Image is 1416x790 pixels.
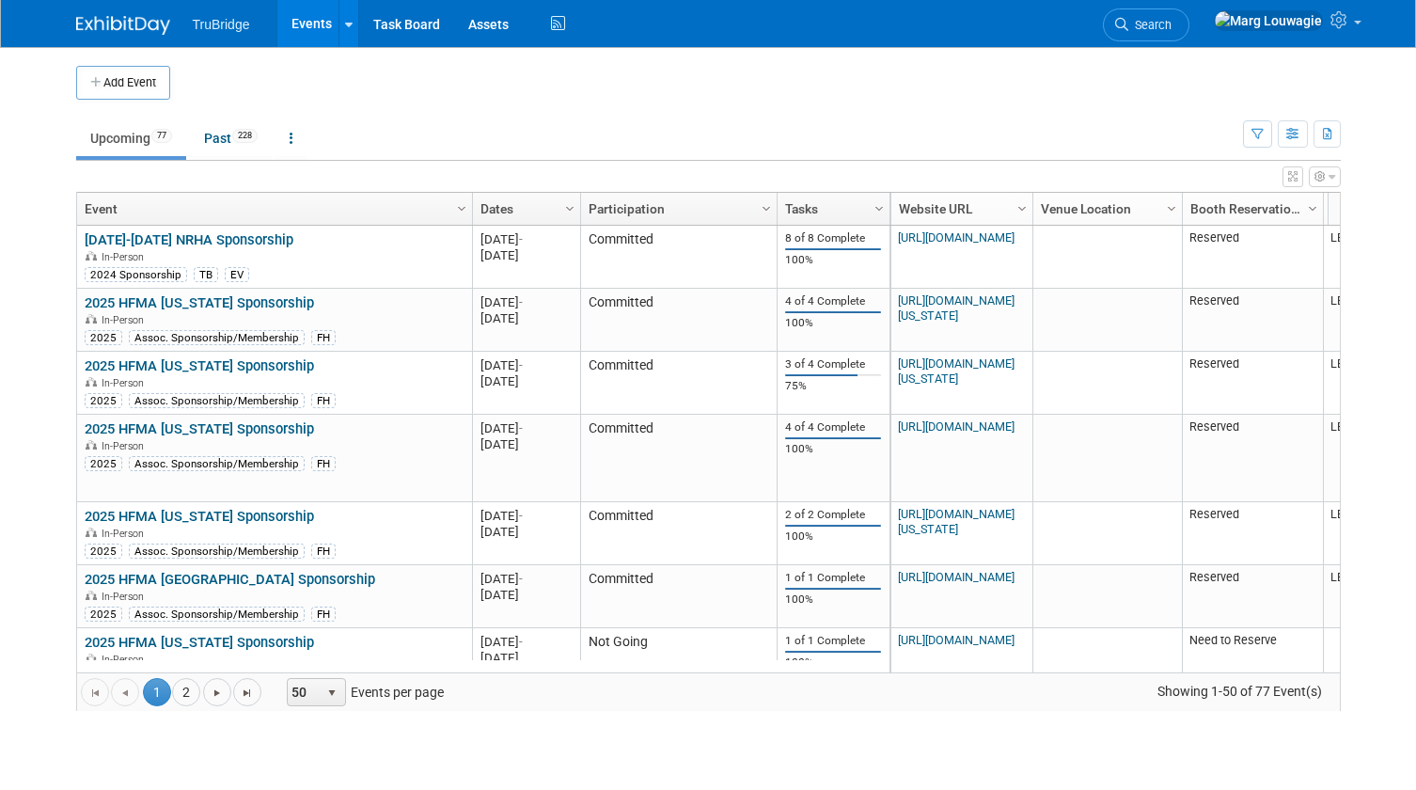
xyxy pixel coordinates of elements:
[898,293,1015,323] a: [URL][DOMAIN_NAME][US_STATE]
[480,373,572,389] div: [DATE]
[480,571,572,587] div: [DATE]
[1103,8,1189,41] a: Search
[519,232,523,246] span: -
[86,251,97,261] img: In-Person Event
[785,379,881,393] div: 75%
[118,686,133,701] span: Go to the previous page
[129,607,305,622] div: Assoc. Sponsorship/Membership
[785,357,881,371] div: 3 of 4 Complete
[1182,226,1323,289] td: Reserved
[480,247,572,263] div: [DATE]
[785,529,881,544] div: 100%
[76,120,186,156] a: Upcoming77
[580,415,777,502] td: Committed
[1182,352,1323,415] td: Reserved
[1182,502,1323,565] td: Reserved
[1128,18,1172,32] span: Search
[480,310,572,326] div: [DATE]
[288,679,320,705] span: 50
[85,231,293,248] a: [DATE]-[DATE] NRHA Sponsorship
[232,129,258,143] span: 228
[311,330,336,345] div: FH
[562,201,577,216] span: Column Settings
[311,393,336,408] div: FH
[102,377,149,389] span: In-Person
[86,591,97,600] img: In-Person Event
[129,544,305,559] div: Assoc. Sponsorship/Membership
[233,678,261,706] a: Go to the last page
[102,251,149,263] span: In-Person
[589,193,764,225] a: Participation
[240,686,255,701] span: Go to the last page
[480,524,572,540] div: [DATE]
[480,294,572,310] div: [DATE]
[898,633,1015,647] a: [URL][DOMAIN_NAME]
[86,654,97,663] img: In-Person Event
[311,607,336,622] div: FH
[85,420,314,437] a: 2025 HFMA [US_STATE] Sponsorship
[1305,201,1320,216] span: Column Settings
[454,201,469,216] span: Column Settings
[785,231,881,245] div: 8 of 8 Complete
[86,528,97,537] img: In-Person Event
[129,330,305,345] div: Assoc. Sponsorship/Membership
[102,528,149,540] span: In-Person
[480,650,572,666] div: [DATE]
[311,456,336,471] div: FH
[76,66,170,100] button: Add Event
[1015,201,1030,216] span: Column Settings
[1182,289,1323,352] td: Reserved
[1190,193,1311,225] a: Booth Reservation Status
[899,193,1020,225] a: Website URL
[785,294,881,308] div: 4 of 4 Complete
[102,440,149,452] span: In-Person
[85,607,122,622] div: 2025
[785,316,881,330] div: 100%
[898,507,1015,536] a: [URL][DOMAIN_NAME][US_STATE]
[86,440,97,450] img: In-Person Event
[480,508,572,524] div: [DATE]
[480,357,572,373] div: [DATE]
[129,456,305,471] div: Assoc. Sponsorship/Membership
[785,571,881,585] div: 1 of 1 Complete
[129,393,305,408] div: Assoc. Sponsorship/Membership
[194,267,218,282] div: TB
[480,634,572,650] div: [DATE]
[76,16,170,35] img: ExhibitDay
[785,442,881,456] div: 100%
[210,686,225,701] span: Go to the next page
[580,502,777,565] td: Committed
[324,686,339,701] span: select
[519,572,523,586] span: -
[480,436,572,452] div: [DATE]
[785,634,881,648] div: 1 of 1 Complete
[580,565,777,628] td: Committed
[580,289,777,352] td: Committed
[869,193,889,221] a: Column Settings
[759,201,774,216] span: Column Settings
[102,591,149,603] span: In-Person
[580,226,777,289] td: Committed
[872,201,887,216] span: Column Settings
[1182,628,1323,691] td: Need to Reserve
[85,330,122,345] div: 2025
[81,678,109,706] a: Go to the first page
[1140,678,1339,704] span: Showing 1-50 of 77 Event(s)
[85,267,187,282] div: 2024 Sponsorship
[102,314,149,326] span: In-Person
[785,656,881,670] div: 100%
[85,456,122,471] div: 2025
[85,393,122,408] div: 2025
[190,120,272,156] a: Past228
[85,544,122,559] div: 2025
[85,634,314,651] a: 2025 HFMA [US_STATE] Sponsorship
[151,129,172,143] span: 77
[898,419,1015,434] a: [URL][DOMAIN_NAME]
[756,193,777,221] a: Column Settings
[85,508,314,525] a: 2025 HFMA [US_STATE] Sponsorship
[519,635,523,649] span: -
[1041,193,1170,225] a: Venue Location
[519,295,523,309] span: -
[1161,193,1182,221] a: Column Settings
[519,358,523,372] span: -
